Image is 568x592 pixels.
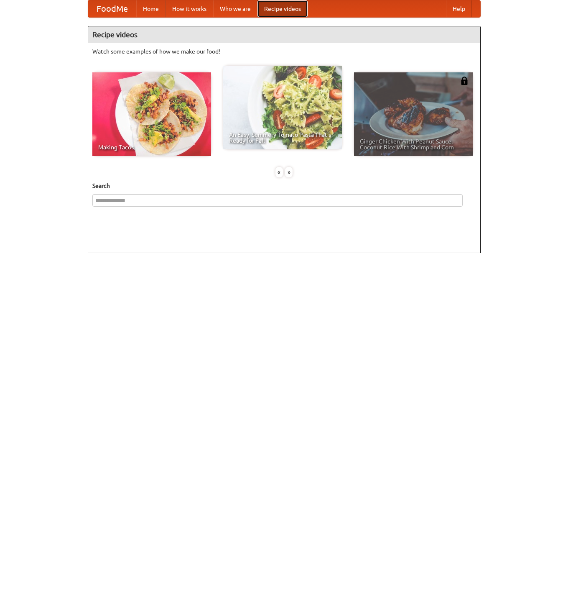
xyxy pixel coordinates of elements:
a: Recipe videos [257,0,308,17]
a: FoodMe [88,0,136,17]
a: Making Tacos [92,72,211,156]
a: Who we are [213,0,257,17]
h4: Recipe videos [88,26,480,43]
img: 483408.png [460,77,469,85]
p: Watch some examples of how we make our food! [92,47,476,56]
a: Home [136,0,166,17]
div: » [285,167,293,177]
a: How it works [166,0,213,17]
a: An Easy, Summery Tomato Pasta That's Ready for Fall [223,66,342,149]
span: Making Tacos [98,144,205,150]
a: Help [446,0,472,17]
h5: Search [92,182,476,190]
span: An Easy, Summery Tomato Pasta That's Ready for Fall [229,132,336,144]
div: « [275,167,283,177]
